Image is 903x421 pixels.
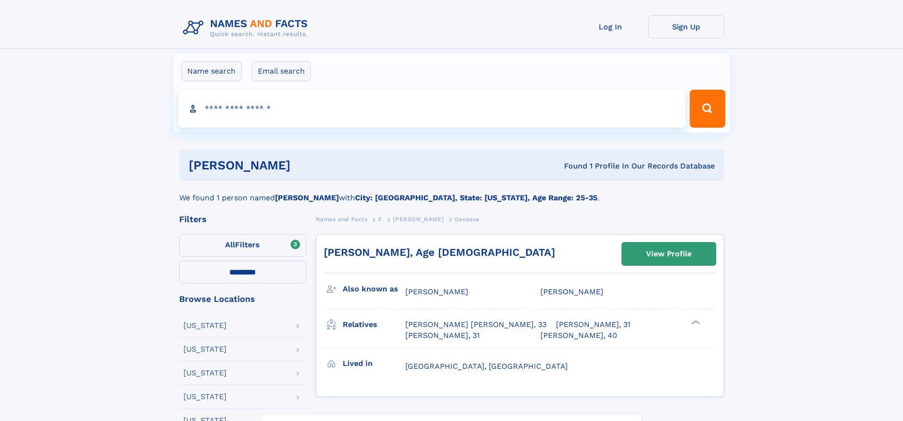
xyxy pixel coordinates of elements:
[178,90,686,128] input: search input
[378,216,383,223] span: E
[393,213,444,225] a: [PERSON_NAME]
[646,243,692,265] div: View Profile
[183,369,227,377] div: [US_STATE]
[316,213,368,225] a: Names and Facts
[573,15,648,38] a: Log In
[183,346,227,353] div: [US_STATE]
[427,161,715,171] div: Found 1 Profile In Our Records Database
[275,193,339,202] b: [PERSON_NAME]
[648,15,724,38] a: Sign Up
[393,216,444,223] span: [PERSON_NAME]
[378,213,383,225] a: E
[455,216,480,223] span: Genessa
[405,362,568,371] span: [GEOGRAPHIC_DATA], [GEOGRAPHIC_DATA]
[343,317,405,333] h3: Relatives
[540,330,617,341] a: [PERSON_NAME], 40
[343,281,405,297] h3: Also known as
[183,322,227,329] div: [US_STATE]
[556,319,630,330] a: [PERSON_NAME], 31
[343,356,405,372] h3: Lived in
[405,287,468,296] span: [PERSON_NAME]
[179,234,306,257] label: Filters
[179,181,724,204] div: We found 1 person named with .
[225,240,235,249] span: All
[405,330,480,341] a: [PERSON_NAME], 31
[179,15,316,41] img: Logo Names and Facts
[690,90,725,128] button: Search Button
[689,319,701,326] div: ❯
[252,61,311,81] label: Email search
[355,193,597,202] b: City: [GEOGRAPHIC_DATA], State: [US_STATE], Age Range: 25-35
[181,61,242,81] label: Name search
[405,319,547,330] a: [PERSON_NAME] [PERSON_NAME], 33
[189,159,428,171] h1: [PERSON_NAME]
[622,243,716,265] a: View Profile
[183,393,227,401] div: [US_STATE]
[179,295,306,303] div: Browse Locations
[324,246,555,258] a: [PERSON_NAME], Age [DEMOGRAPHIC_DATA]
[179,215,306,224] div: Filters
[540,287,603,296] span: [PERSON_NAME]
